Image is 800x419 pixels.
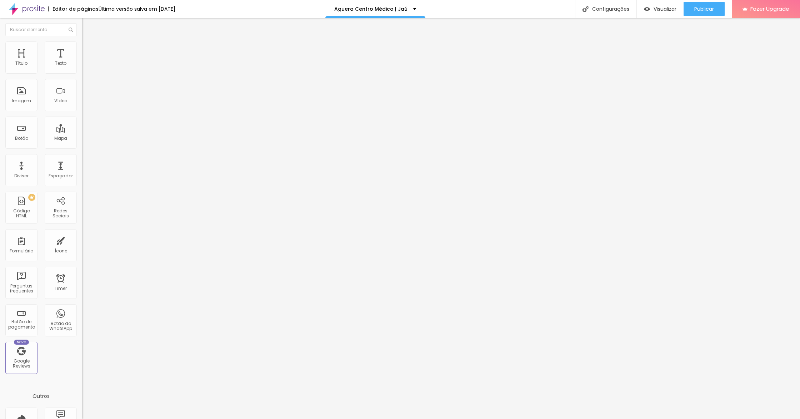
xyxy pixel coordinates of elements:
div: Perguntas frequentes [7,284,35,294]
div: Timer [55,286,67,291]
div: Novo [14,340,29,345]
div: Google Reviews [7,359,35,369]
iframe: Editor [82,18,800,419]
div: Editor de páginas [48,6,99,11]
img: view-1.svg [644,6,650,12]
div: Mapa [54,136,67,141]
div: Texto [55,61,66,66]
div: Botão do WhatsApp [46,321,75,331]
div: Botão de pagamento [7,319,35,330]
div: Código HTML [7,208,35,219]
button: Visualizar [637,2,684,16]
div: Ícone [55,248,67,253]
p: Aguera Centro Médico | Jaú [334,6,407,11]
div: Título [15,61,27,66]
div: Redes Sociais [46,208,75,219]
div: Espaçador [49,173,73,178]
div: Vídeo [54,98,67,103]
div: Imagem [12,98,31,103]
button: Publicar [684,2,725,16]
img: Icone [582,6,589,12]
img: Icone [69,28,73,32]
div: Formulário [10,248,33,253]
div: Botão [15,136,28,141]
span: Publicar [694,6,714,12]
input: Buscar elemento [5,23,77,36]
span: Fazer Upgrade [750,6,789,12]
div: Divisor [14,173,29,178]
div: Última versão salva em [DATE] [99,6,175,11]
span: Visualizar [654,6,676,12]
